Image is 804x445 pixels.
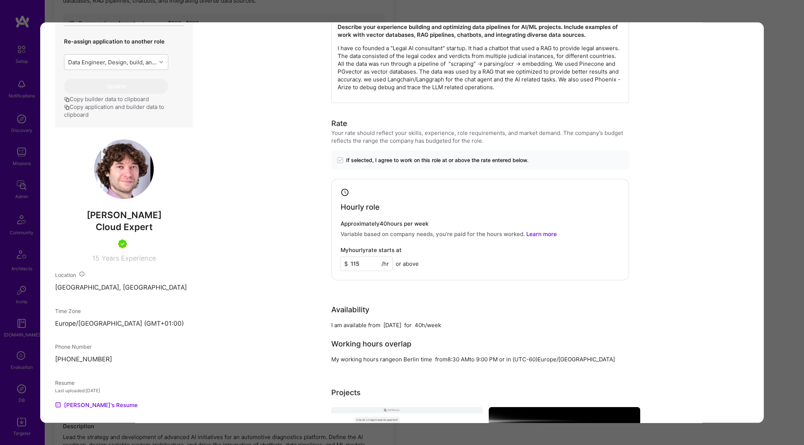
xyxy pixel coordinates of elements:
[341,230,620,238] p: Variable based on company needs, you’re paid for the hours worked.
[341,188,349,197] i: icon Clock
[331,338,411,349] div: Working hours overlap
[331,129,629,145] div: Your rate should reflect your skills, experience, role requirements, and market demand. The compa...
[64,79,168,94] button: Update
[382,259,389,267] span: /hr
[55,271,193,279] div: Location
[331,321,380,329] div: I am available from
[55,308,81,314] span: Time Zone
[55,380,74,386] span: Resume
[102,254,156,262] span: Years Experience
[341,256,393,271] input: XXX
[404,321,412,329] div: for
[159,60,163,64] i: icon Chevron
[55,402,61,408] img: Resume
[338,44,623,91] p: I have co founded a "Legal AI consultant" startup. It had a chatbot that used a RAG to provide le...
[118,239,127,248] img: A.Teamer in Residence
[341,202,380,211] h4: Hourly role
[396,259,419,267] span: or above
[55,344,92,350] span: Phone Number
[341,246,402,253] h4: My hourly rate starts at
[64,104,70,110] i: icon Copy
[331,118,347,129] div: Rate
[55,210,193,221] span: [PERSON_NAME]
[331,355,432,363] div: My working hours range on Berlin time
[40,22,764,423] div: modal
[55,319,193,328] p: Europe/[GEOGRAPHIC_DATA] (GMT+01:00 )
[64,97,70,102] i: icon Copy
[64,95,149,103] button: Copy builder data to clipboard
[68,58,157,66] div: Data Engineer, Design, build, and optimize data pipelines and infrastructure to power AI-driven a...
[55,355,193,364] p: [PHONE_NUMBER]
[344,259,348,267] span: $
[341,220,620,227] h4: Approximately 40 hours per week
[55,283,193,292] p: [GEOGRAPHIC_DATA], [GEOGRAPHIC_DATA]
[94,193,154,200] a: User Avatar
[94,139,154,199] img: User Avatar
[64,103,184,119] button: Copy application and builder data to clipboard
[435,355,615,362] span: from in (UTC -60 ) Europe/[GEOGRAPHIC_DATA]
[338,23,619,38] strong: Describe your experience building and optimizing data pipelines for AI/ML projects. Include examp...
[331,387,361,398] div: Projects
[55,400,138,409] a: [PERSON_NAME]'s Resume
[331,304,369,315] div: Availability
[383,321,401,329] div: [DATE]
[64,38,168,45] p: Re-assign application to another role
[92,254,99,262] span: 15
[526,230,557,237] a: Learn more
[422,321,441,329] div: h/week
[96,222,153,232] span: Cloud Expert
[415,321,422,329] div: 40
[346,157,529,164] span: If selected, I agree to work on this role at or above the rate entered below.
[55,387,193,394] div: Last uploaded: [DATE]
[447,355,505,362] span: 8:30 AM to 9:00 PM or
